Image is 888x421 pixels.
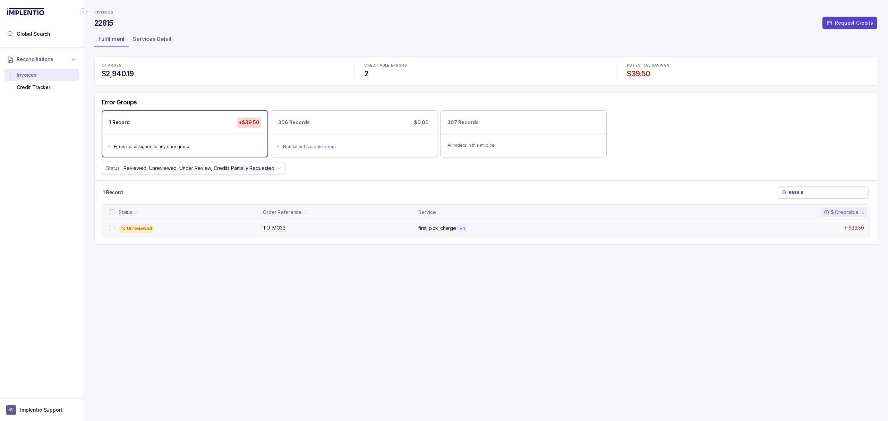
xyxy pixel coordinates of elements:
li: Tab Services Detail [129,33,176,47]
button: Reconciliations [4,52,79,67]
p: TO-MO33 [261,224,287,232]
div: Remaining page entries [103,189,123,196]
div: Reconciliations [4,67,79,95]
p: Implentio Support [20,406,62,413]
p: CREDITABLE ERRORS [364,63,607,68]
p: 306 Records [278,119,309,126]
h4: 22815 [94,18,113,28]
button: Status:Reviewed, Unreviewed, Under Review, Credits Partially Requested [102,162,286,175]
p: POTENTIAL SAVINGS [627,63,870,68]
h4: $2,940.19 [102,69,345,79]
p: CHARGES [102,63,345,68]
div: $ Creditable [824,209,859,216]
div: Status [119,209,132,216]
p: Status: [106,165,121,172]
h5: Error Groups [102,98,137,106]
p: 307 Records [447,119,478,126]
nav: breadcrumb [94,8,113,15]
input: checkbox-checkbox [109,226,114,231]
div: Unreviewed [119,224,155,233]
button: Request Credits [822,17,877,29]
p: $0.00 [412,118,430,127]
p: Services Detail [133,35,171,43]
p: $39.50 [848,224,864,231]
div: Credit Tracker [10,81,74,94]
h4: 2 [364,69,607,79]
p: All orders in this invoice [447,142,599,149]
p: Fulfillment [99,35,125,43]
p: 1 Record [109,119,130,126]
p: first_pick_charge [418,225,456,232]
h4: $39.50 [627,69,870,79]
p: +$39.50 [237,118,261,127]
ul: Tab Group [94,33,877,47]
div: Collapse Icon [79,8,87,16]
div: Errors not assigned to any error group [114,143,260,150]
div: Neutral or favorable errors [283,143,429,150]
p: 1 Record [103,189,123,196]
p: Request Credits [835,19,873,26]
button: User initialsImplentio Support [6,405,77,415]
a: Invoices [94,8,113,15]
input: checkbox-checkbox [109,209,114,215]
div: Service [418,209,436,216]
span: User initials [6,405,16,415]
p: + 1 [460,226,465,231]
div: Order Reference [263,209,302,216]
li: Tab Fulfillment [94,33,129,47]
p: Reviewed, Unreviewed, Under Review, Credits Partially Requested [123,165,274,172]
span: Reconciliations [17,56,53,63]
div: Invoices [10,69,74,81]
span: Global Search [17,31,50,37]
